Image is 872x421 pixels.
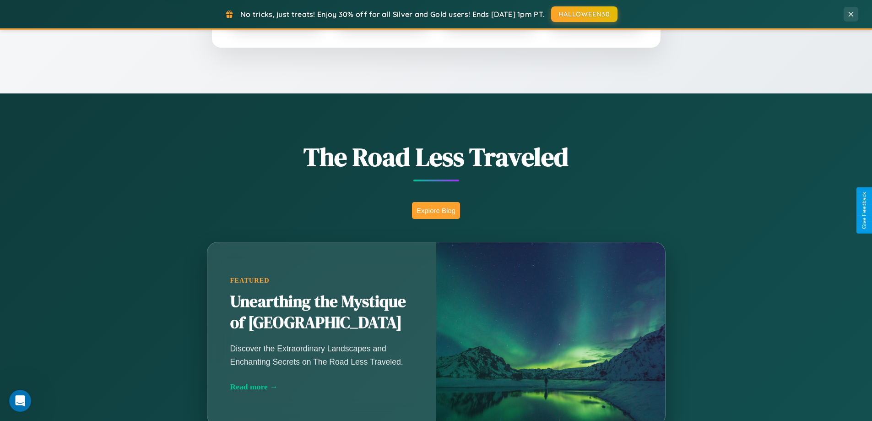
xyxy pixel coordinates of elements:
iframe: Intercom live chat [9,390,31,412]
div: Give Feedback [861,192,867,229]
p: Discover the Extraordinary Landscapes and Enchanting Secrets on The Road Less Traveled. [230,342,413,368]
div: Read more → [230,382,413,392]
h2: Unearthing the Mystique of [GEOGRAPHIC_DATA] [230,291,413,334]
button: HALLOWEEN30 [551,6,617,22]
span: No tricks, just treats! Enjoy 30% off for all Silver and Gold users! Ends [DATE] 1pm PT. [240,10,544,19]
button: Explore Blog [412,202,460,219]
div: Featured [230,277,413,284]
h1: The Road Less Traveled [162,139,711,175]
